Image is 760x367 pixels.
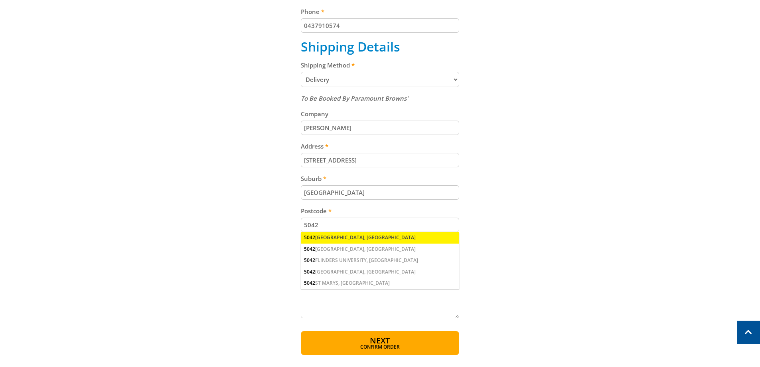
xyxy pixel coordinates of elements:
input: Please enter your postcode. [301,218,459,232]
span: Confirm order [318,345,442,349]
div: [GEOGRAPHIC_DATA], [GEOGRAPHIC_DATA] [301,244,459,255]
label: Postcode [301,206,459,216]
div: FLINDERS UNIVERSITY, [GEOGRAPHIC_DATA] [301,255,459,266]
label: Address [301,141,459,151]
div: [GEOGRAPHIC_DATA], [GEOGRAPHIC_DATA] [301,232,459,243]
div: ST MARYS, [GEOGRAPHIC_DATA] [301,278,459,289]
span: 5042 [304,268,315,275]
span: 5042 [304,246,315,252]
span: 5042 [304,280,315,286]
select: Please select a shipping method. [301,72,459,87]
span: 5042 [304,257,315,264]
button: Next Confirm order [301,331,459,355]
input: Please enter your suburb. [301,185,459,200]
label: Suburb [301,174,459,183]
input: Please enter your address. [301,153,459,167]
label: Shipping Method [301,60,459,70]
input: Please enter your telephone number. [301,18,459,33]
em: To Be Booked By Paramount Browns' [301,94,408,102]
label: Phone [301,7,459,16]
label: Company [301,109,459,119]
span: Next [370,335,390,346]
div: [GEOGRAPHIC_DATA], [GEOGRAPHIC_DATA] [301,266,459,278]
span: 5042 [304,234,315,241]
h2: Shipping Details [301,39,459,54]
